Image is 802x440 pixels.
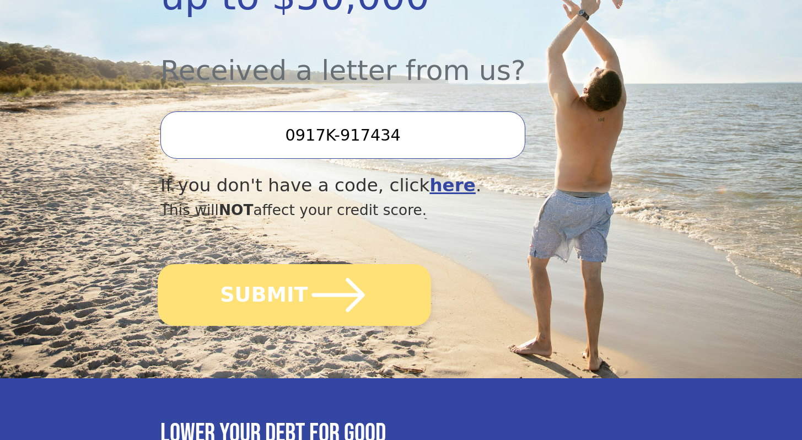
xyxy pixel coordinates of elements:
div: Received a letter from us? [160,25,569,92]
div: If you don't have a code, click . [160,172,569,199]
div: This will affect your credit score. [160,199,569,221]
input: Enter your Offer Code: [160,111,525,159]
button: SUBMIT [158,264,431,326]
a: here [429,175,476,196]
span: NOT [219,201,254,218]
